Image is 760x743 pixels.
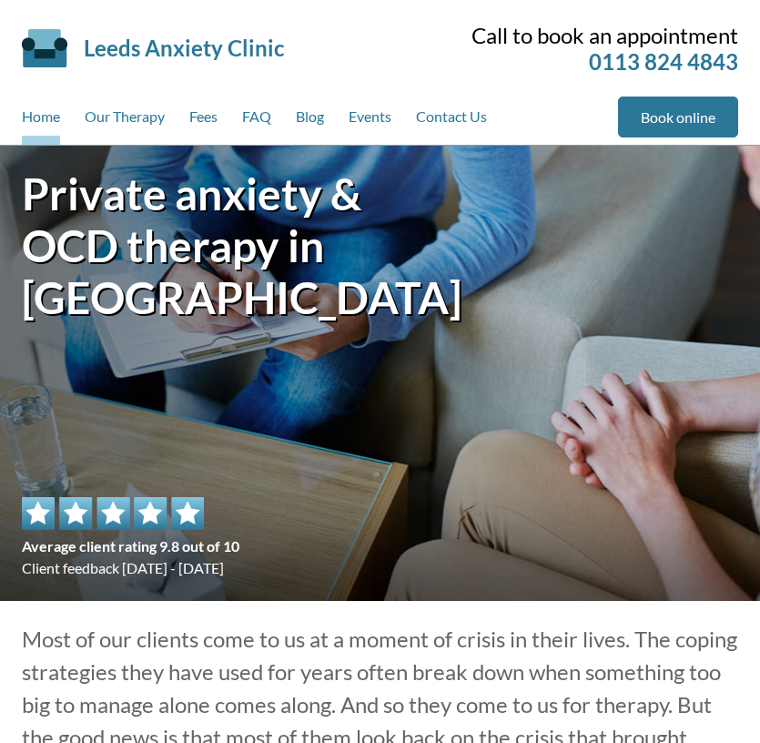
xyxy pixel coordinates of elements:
a: 0113 824 4843 [589,48,738,75]
a: Contact Us [416,97,487,145]
a: Events [349,97,391,145]
h1: Private anxiety & OCD therapy in [GEOGRAPHIC_DATA] [22,168,380,323]
a: Home [22,97,60,145]
a: Blog [296,97,324,145]
a: Book online [618,97,738,137]
div: Client feedback [DATE] - [DATE] [22,497,239,579]
a: Leeds Anxiety Clinic [84,35,284,61]
a: Our Therapy [85,97,165,145]
a: Fees [189,97,218,145]
img: 5 star rating [22,497,204,530]
a: FAQ [242,97,271,145]
span: Average client rating 9.8 out of 10 [22,535,239,557]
